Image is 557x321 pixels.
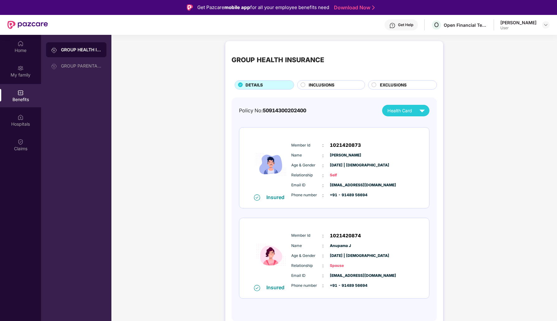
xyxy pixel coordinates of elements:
span: Age & Gender [291,253,322,259]
span: : [322,162,324,169]
span: 1021420873 [330,142,361,149]
span: 1021420874 [330,232,361,240]
div: Get Help [398,22,413,27]
span: Name [291,243,322,249]
span: : [322,252,324,259]
span: Health Card [387,107,412,114]
img: icon [252,226,290,284]
span: Age & Gender [291,162,322,168]
span: [EMAIL_ADDRESS][DOMAIN_NAME] [330,182,361,188]
img: svg+xml;base64,PHN2ZyB4bWxucz0iaHR0cDovL3d3dy53My5vcmcvMjAwMC9zdmciIHZpZXdCb3g9IjAgMCAyNCAyNCIgd2... [417,105,428,116]
span: INCLUSIONS [309,82,335,88]
img: svg+xml;base64,PHN2ZyB4bWxucz0iaHR0cDovL3d3dy53My5vcmcvMjAwMC9zdmciIHdpZHRoPSIxNiIgaGVpZ2h0PSIxNi... [254,285,260,291]
strong: mobile app [224,4,250,10]
span: [EMAIL_ADDRESS][DOMAIN_NAME] [330,273,361,279]
span: : [322,142,324,149]
span: Relationship [291,172,322,178]
span: : [322,232,324,239]
span: : [322,272,324,279]
span: +91 - 91489 56694 [330,283,361,289]
div: User [500,26,536,30]
a: Download Now [334,4,373,11]
span: Name [291,152,322,158]
span: : [322,172,324,179]
span: : [322,192,324,199]
img: svg+xml;base64,PHN2ZyBpZD0iSG9tZSIgeG1sbnM9Imh0dHA6Ly93d3cudzMub3JnLzIwMDAvc3ZnIiB3aWR0aD0iMjAiIG... [17,40,24,47]
span: Self [330,172,361,178]
img: svg+xml;base64,PHN2ZyBpZD0iSGVscC0zMngzMiIgeG1sbnM9Imh0dHA6Ly93d3cudzMub3JnLzIwMDAvc3ZnIiB3aWR0aD... [389,22,396,29]
span: : [322,242,324,249]
img: svg+xml;base64,PHN2ZyB3aWR0aD0iMjAiIGhlaWdodD0iMjAiIHZpZXdCb3g9IjAgMCAyMCAyMCIgZmlsbD0ibm9uZSIgeG... [51,63,57,69]
img: Logo [187,4,193,11]
img: svg+xml;base64,PHN2ZyBpZD0iRHJvcGRvd24tMzJ4MzIiIHhtbG5zPSJodHRwOi8vd3d3LnczLm9yZy8yMDAwL3N2ZyIgd2... [543,22,548,27]
span: 50914300202400 [263,107,306,114]
span: [DATE] | [DEMOGRAPHIC_DATA] [330,253,361,259]
img: svg+xml;base64,PHN2ZyB3aWR0aD0iMjAiIGhlaWdodD0iMjAiIHZpZXdCb3g9IjAgMCAyMCAyMCIgZmlsbD0ibm9uZSIgeG... [51,47,57,53]
span: Email ID [291,273,322,279]
span: : [322,152,324,159]
img: svg+xml;base64,PHN2ZyBpZD0iSG9zcGl0YWxzIiB4bWxucz0iaHR0cDovL3d3dy53My5vcmcvMjAwMC9zdmciIHdpZHRoPS... [17,114,24,120]
span: [PERSON_NAME] [330,152,361,158]
div: Get Pazcare for all your employee benefits need [197,4,329,11]
img: svg+xml;base64,PHN2ZyB4bWxucz0iaHR0cDovL3d3dy53My5vcmcvMjAwMC9zdmciIHdpZHRoPSIxNiIgaGVpZ2h0PSIxNi... [254,194,260,201]
span: : [322,282,324,289]
img: New Pazcare Logo [7,21,48,29]
span: Member Id [291,142,322,148]
span: Email ID [291,182,322,188]
img: icon [252,135,290,194]
span: [DATE] | [DEMOGRAPHIC_DATA] [330,162,361,168]
span: Phone number [291,192,322,198]
img: svg+xml;base64,PHN2ZyB3aWR0aD0iMjAiIGhlaWdodD0iMjAiIHZpZXdCb3g9IjAgMCAyMCAyMCIgZmlsbD0ibm9uZSIgeG... [17,65,24,71]
div: [PERSON_NAME] [500,20,536,26]
span: DETAILS [246,82,263,88]
span: O [434,21,439,29]
span: : [322,262,324,269]
span: : [322,182,324,189]
div: GROUP PARENTAL POLICY [61,63,101,68]
img: svg+xml;base64,PHN2ZyBpZD0iQmVuZWZpdHMiIHhtbG5zPSJodHRwOi8vd3d3LnczLm9yZy8yMDAwL3N2ZyIgd2lkdGg9Ij... [17,90,24,96]
span: +91 - 91489 56694 [330,192,361,198]
span: Phone number [291,283,322,289]
div: Policy No: [239,107,306,115]
span: Member Id [291,233,322,239]
div: GROUP HEALTH INSURANCE [61,47,101,53]
div: Insured [266,284,288,291]
div: Insured [266,194,288,200]
span: Relationship [291,263,322,269]
span: Spouse [330,263,361,269]
img: Stroke [372,4,375,11]
button: Health Card [382,105,429,116]
div: Open Financial Technologies Private Limited [444,22,487,28]
div: GROUP HEALTH INSURANCE [232,55,324,65]
img: svg+xml;base64,PHN2ZyBpZD0iQ2xhaW0iIHhtbG5zPSJodHRwOi8vd3d3LnczLm9yZy8yMDAwL3N2ZyIgd2lkdGg9IjIwIi... [17,139,24,145]
span: Anupama J [330,243,361,249]
span: EXCLUSIONS [380,82,407,88]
